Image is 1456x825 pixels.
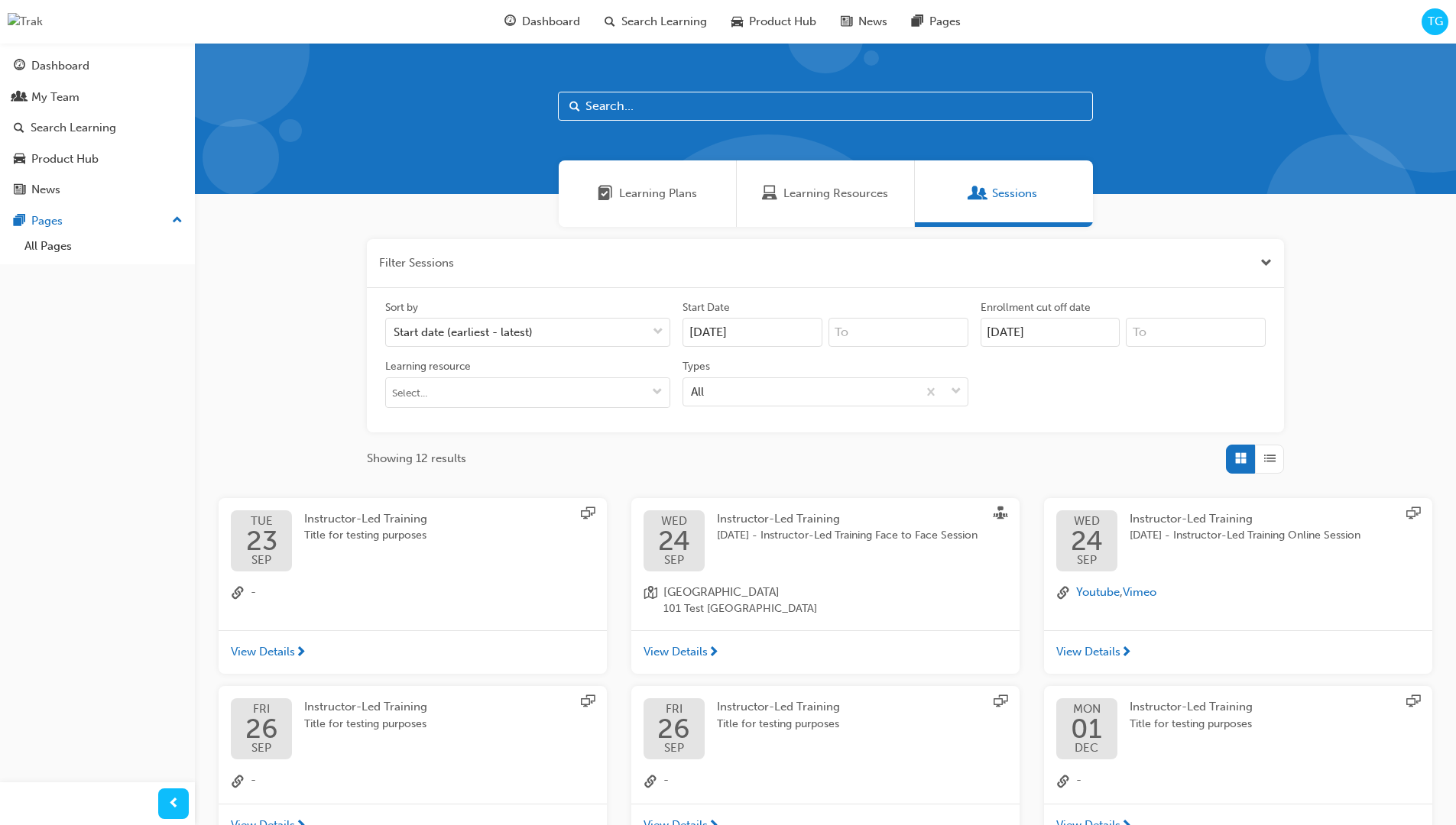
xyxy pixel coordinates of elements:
[841,12,852,31] span: news-icon
[657,715,690,742] span: 26
[246,555,277,566] span: SEP
[231,584,245,603] span: link-icon
[912,12,923,31] span: pages-icon
[367,450,466,467] span: Showing 12 results
[708,646,719,660] span: next-icon
[304,527,427,545] span: Title for testing purposes
[719,6,829,37] a: car-iconProduct Hub
[14,153,25,167] span: car-icon
[18,235,189,258] a: All Pages
[6,52,189,80] a: Dashboard
[644,698,1007,759] a: FRI26SEPInstructor-Led TrainingTitle for testing purposes
[1056,698,1420,759] a: MON01DECInstructor-Led TrainingTitle for testing purposes
[558,92,1093,121] input: Search...
[522,13,580,31] span: Dashboard
[619,185,697,202] span: Learning Plans
[631,498,1020,675] button: WED24SEPInstructor-Led Training[DATE] - Instructor-Led Training Face to Face Sessionlocation-icon...
[663,584,817,601] span: [GEOGRAPHIC_DATA]
[1044,498,1432,675] button: WED24SEPInstructor-Led Training[DATE] - Instructor-Led Training Online Sessionlink-iconYoutube,Vi...
[6,114,189,142] a: Search Learning
[14,121,24,135] span: search-icon
[644,643,708,661] span: View Details
[569,98,580,115] span: Search
[385,300,418,315] div: Sort by
[14,215,25,228] span: pages-icon
[1044,630,1432,675] a: View Details
[14,91,25,105] span: people-icon
[8,13,43,31] img: Trak
[644,584,657,618] span: location-icon
[1123,584,1156,601] button: Vimeo
[559,160,737,227] a: Learning PlansLearning Plans
[731,12,743,31] span: car-icon
[663,772,669,791] span: -
[981,300,1091,315] div: Enrollment cut off date
[658,527,690,555] span: 24
[245,715,278,742] span: 26
[592,6,719,37] a: search-iconSearch Learning
[1071,715,1102,742] span: 01
[1076,584,1120,601] button: Youtube
[683,300,730,315] div: Start Date
[994,506,1007,523] span: sessionType_FACE_TO_FACE-icon
[717,716,840,733] span: Title for testing purposes
[246,527,277,555] span: 23
[295,646,306,660] span: next-icon
[645,378,670,407] button: toggle menu
[1071,527,1103,555] span: 24
[992,185,1037,202] span: Sessions
[1130,512,1253,526] span: Instructor-Led Training
[663,600,817,618] span: 101 Test [GEOGRAPHIC_DATA]
[14,60,25,73] span: guage-icon
[1422,8,1448,35] button: TG
[246,516,277,527] span: TUE
[915,160,1093,227] a: SessionsSessions
[1260,254,1272,272] button: Close the filter
[1130,716,1253,733] span: Title for testing purposes
[652,387,663,400] span: down-icon
[6,207,189,235] button: Pages
[231,643,295,661] span: View Details
[231,698,595,759] a: FRI26SEPInstructor-Led TrainingTitle for testing purposes
[394,324,533,341] div: Start date (earliest - latest)
[1126,318,1266,347] input: To
[304,716,427,733] span: Title for testing purposes
[1056,772,1070,791] span: link-icon
[386,378,670,407] input: Learning resourcetoggle menu
[6,49,189,207] button: DashboardMy TeamSearch LearningProduct HubNews
[657,742,690,754] span: SEP
[31,57,89,75] div: Dashboard
[981,318,1120,347] input: Enrollment cut off date
[658,516,690,527] span: WED
[691,383,704,400] div: All
[581,506,595,523] span: sessionType_ONLINE_URL-icon
[644,584,1007,618] a: location-icon[GEOGRAPHIC_DATA]101 Test [GEOGRAPHIC_DATA]
[1120,646,1132,660] span: next-icon
[1071,516,1103,527] span: WED
[1076,772,1081,791] span: -
[1264,450,1276,467] span: List
[683,359,710,374] div: Types
[304,512,427,526] span: Instructor-Led Training
[31,212,63,230] div: Pages
[6,176,189,204] a: News
[251,584,256,603] span: -
[631,630,1020,675] a: View Details
[644,510,1007,571] a: WED24SEPInstructor-Led Training[DATE] - Instructor-Led Training Face to Face Session
[717,527,978,545] span: [DATE] - Instructor-Led Training Face to Face Session
[6,145,189,173] a: Product Hub
[621,13,707,31] span: Search Learning
[1071,704,1102,715] span: MON
[900,6,973,37] a: pages-iconPages
[717,700,840,713] span: Instructor-Led Training
[994,694,1007,711] span: sessionType_ONLINE_URL-icon
[251,772,256,791] span: -
[929,13,961,31] span: Pages
[1406,694,1420,711] span: sessionType_ONLINE_URL-icon
[951,382,961,402] span: down-icon
[1071,742,1102,754] span: DEC
[1056,510,1420,571] a: WED24SEPInstructor-Led Training[DATE] - Instructor-Led Training Online Session
[245,742,278,754] span: SEP
[683,318,822,347] input: Start Date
